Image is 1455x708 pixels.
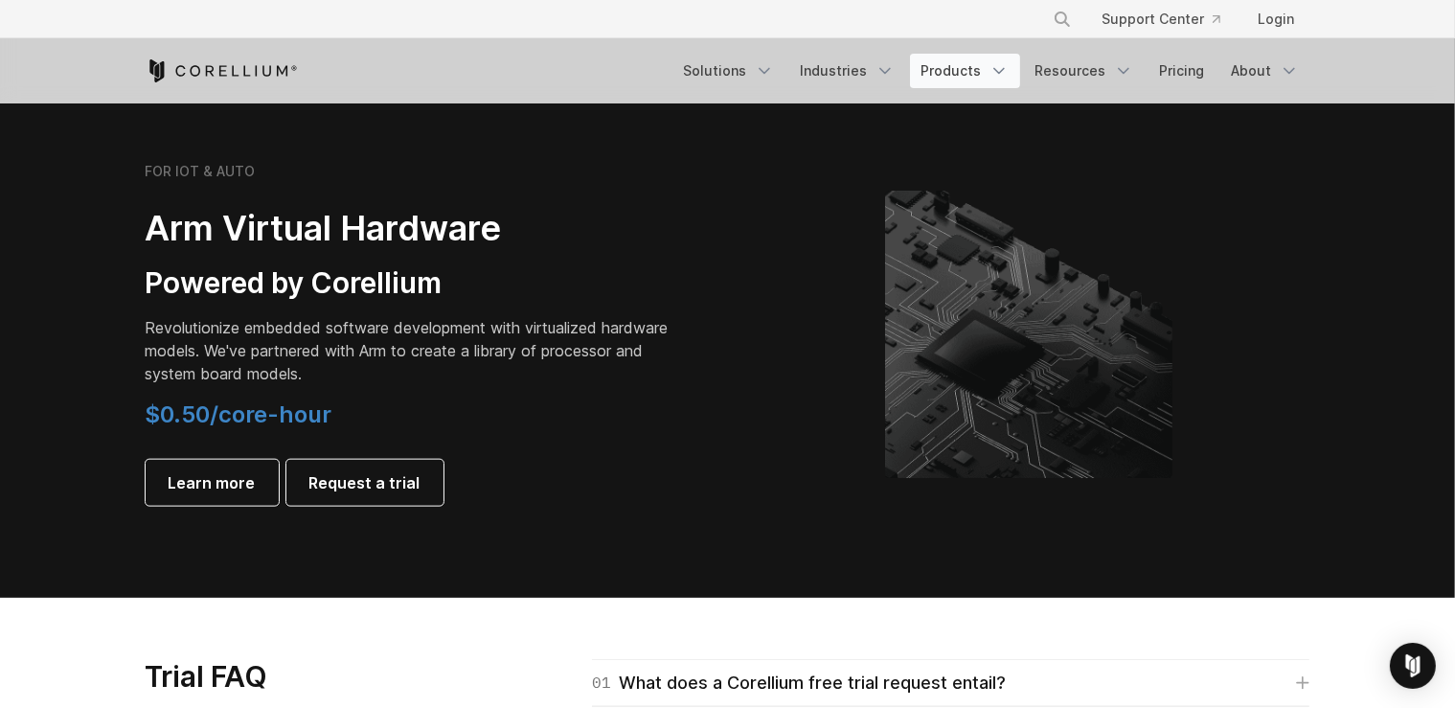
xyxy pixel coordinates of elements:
div: Navigation Menu [1030,2,1310,36]
a: Login [1243,2,1310,36]
div: Navigation Menu [672,54,1310,88]
button: Search [1045,2,1080,36]
a: Resources [1024,54,1145,88]
img: Corellium's ARM Virtual Hardware Platform [885,191,1172,478]
div: Open Intercom Messenger [1390,643,1436,689]
a: Request a trial [286,460,443,506]
h3: Powered by Corellium [146,265,682,302]
a: Corellium Home [146,59,298,82]
h3: Trial FAQ [146,659,482,696]
span: 01 [592,670,611,697]
h6: FOR IOT & AUTO [146,163,256,180]
a: Support Center [1087,2,1236,36]
div: What does a Corellium free trial request entail? [592,670,1006,697]
span: Learn more [169,471,256,494]
span: $0.50/core-hour [146,400,332,428]
a: 01What does a Corellium free trial request entail? [592,670,1309,697]
span: Request a trial [309,471,421,494]
a: Learn more [146,460,279,506]
a: Industries [789,54,906,88]
p: Revolutionize embedded software development with virtualized hardware models. We've partnered wit... [146,316,682,385]
a: Pricing [1148,54,1216,88]
h2: Arm Virtual Hardware [146,207,682,250]
a: About [1220,54,1310,88]
a: Solutions [672,54,785,88]
a: Products [910,54,1020,88]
